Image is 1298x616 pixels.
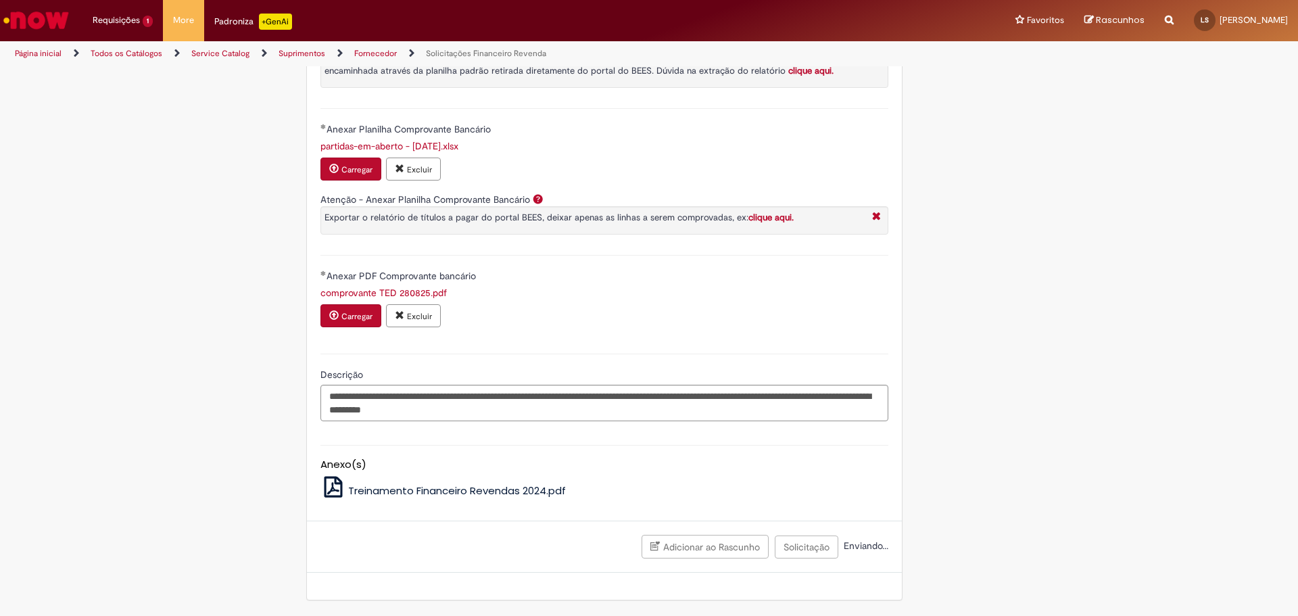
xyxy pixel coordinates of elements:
[320,459,888,471] h5: Anexo(s)
[320,158,381,181] button: Carregar anexo de Anexar Planilha Comprovante Bancário Required
[327,270,479,282] span: Anexar PDF Comprovante bancário
[386,158,441,181] button: Excluir anexo partidas-em-aberto - 2025-08-27.xlsx
[91,48,162,59] a: Todos os Catálogos
[1,7,71,34] img: ServiceNow
[1027,14,1064,27] span: Favoritos
[841,540,888,552] span: Enviando...
[320,304,381,327] button: Carregar anexo de Anexar PDF Comprovante bancário Required
[320,483,567,498] a: Treinamento Financeiro Revendas 2024.pdf
[324,51,834,76] span: Oferta destinada ao envio de comprovante de pagamento e composição da relação de notas pagas. A c...
[173,14,194,27] span: More
[327,123,494,135] span: Anexar Planilha Comprovante Bancário
[320,385,888,421] textarea: Descrição
[324,212,794,223] span: Exportar o relatório de títulos a pagar do portal BEES, deixar apenas as linhas a serem comprovad...
[320,124,327,129] span: Obrigatório Preenchido
[748,212,794,223] a: clique aqui.
[15,48,62,59] a: Página inicial
[320,287,447,299] a: Download de comprovante TED 280825.pdf
[341,311,372,322] small: Carregar
[1201,16,1209,24] span: LS
[279,48,325,59] a: Suprimentos
[407,164,432,175] small: Excluir
[214,14,292,30] div: Padroniza
[320,369,366,381] span: Descrição
[320,193,530,206] label: Atenção - Anexar Planilha Comprovante Bancário
[1096,14,1145,26] span: Rascunhos
[530,193,546,204] span: Ajuda para Atenção - Anexar Planilha Comprovante Bancário
[1220,14,1288,26] span: [PERSON_NAME]
[259,14,292,30] p: +GenAi
[1084,14,1145,27] a: Rascunhos
[869,210,884,224] i: Fechar More information Por question_atencao_comprovante_bancario
[10,41,855,66] ul: Trilhas de página
[320,270,327,276] span: Obrigatório Preenchido
[93,14,140,27] span: Requisições
[341,164,372,175] small: Carregar
[426,48,546,59] a: Solicitações Financeiro Revenda
[407,311,432,322] small: Excluir
[348,483,566,498] span: Treinamento Financeiro Revendas 2024.pdf
[320,140,458,152] a: Download de partidas-em-aberto - 2025-08-27.xlsx
[386,304,441,327] button: Excluir anexo comprovante TED 280825.pdf
[788,65,834,76] a: clique aqui.
[191,48,249,59] a: Service Catalog
[143,16,153,27] span: 1
[354,48,397,59] a: Fornecedor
